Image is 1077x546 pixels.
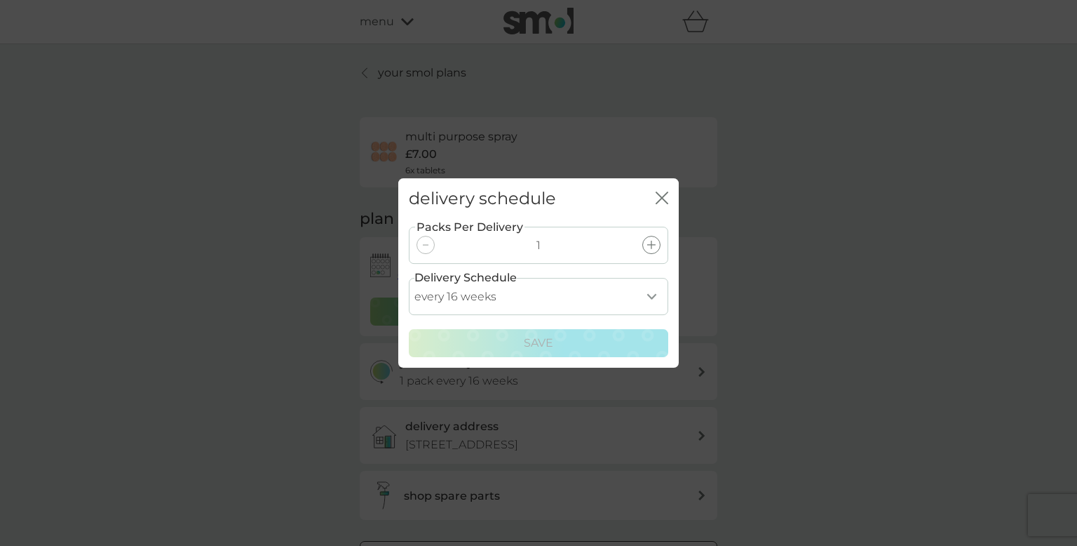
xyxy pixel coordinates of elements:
[409,189,556,209] h2: delivery schedule
[656,192,668,206] button: close
[536,237,541,255] p: 1
[524,334,553,352] p: Save
[415,218,524,237] label: Packs Per Delivery
[414,269,517,287] label: Delivery Schedule
[409,329,668,357] button: Save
